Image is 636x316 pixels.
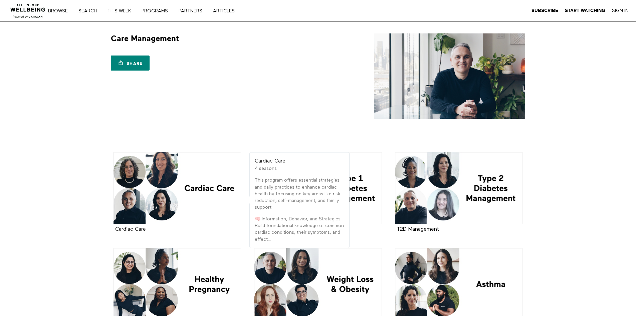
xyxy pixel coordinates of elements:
a: PROGRAMS [139,9,175,13]
a: T2D Management [395,152,523,224]
a: PARTNERS [176,9,209,13]
nav: Primary [53,7,248,14]
span: 4 seasons [255,166,277,171]
a: Subscribe [532,8,558,14]
p: 🧠 Information, Behavior, and Strategies: Build foundational knowledge of common cardiac condition... [255,216,344,243]
h1: Care Management [111,33,179,44]
a: T2D Management [397,227,439,232]
strong: T2D Management [397,227,439,232]
strong: Cardiac Care [115,227,146,232]
a: ARTICLES [211,9,242,13]
strong: Subscribe [532,8,558,13]
a: Sign In [612,8,629,14]
a: Cardiac Care [114,152,241,224]
strong: Start Watching [565,8,605,13]
a: THIS WEEK [105,9,138,13]
strong: Cardiac Care [255,159,285,164]
a: Start Watching [565,8,605,14]
img: Care Management [374,33,525,119]
a: Search [76,9,104,13]
a: Share [111,56,150,71]
a: Browse [46,9,75,13]
a: Cardiac Care [115,227,146,232]
p: This program offers essential strategies and daily practices to enhance cardiac health by focusin... [255,177,344,211]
